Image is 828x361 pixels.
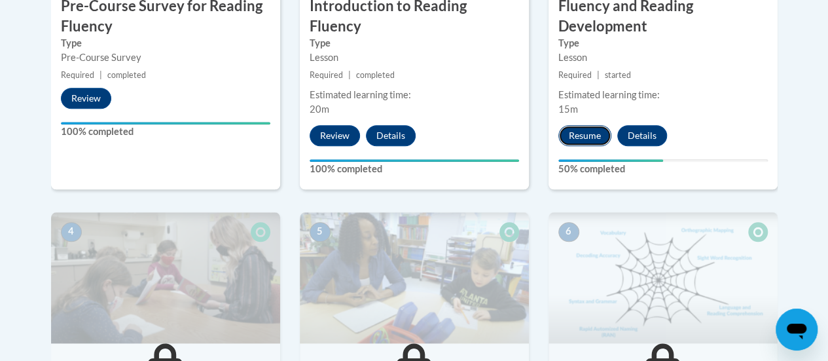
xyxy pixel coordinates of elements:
[107,70,146,80] span: completed
[549,212,778,343] img: Course Image
[776,309,818,351] iframe: Button to launch messaging window
[558,50,768,65] div: Lesson
[605,70,631,80] span: started
[310,50,519,65] div: Lesson
[558,222,579,242] span: 6
[99,70,102,80] span: |
[61,70,94,80] span: Required
[558,159,663,162] div: Your progress
[61,122,270,124] div: Your progress
[61,36,270,50] label: Type
[310,159,519,162] div: Your progress
[310,125,360,146] button: Review
[558,70,592,80] span: Required
[310,162,519,176] label: 100% completed
[356,70,395,80] span: completed
[366,125,416,146] button: Details
[300,212,529,343] img: Course Image
[61,50,270,65] div: Pre-Course Survey
[61,124,270,139] label: 100% completed
[51,212,280,343] img: Course Image
[61,222,82,242] span: 4
[348,70,351,80] span: |
[61,88,111,109] button: Review
[310,222,331,242] span: 5
[310,104,329,115] span: 20m
[558,125,611,146] button: Resume
[558,162,768,176] label: 50% completed
[597,70,600,80] span: |
[310,36,519,50] label: Type
[617,125,667,146] button: Details
[558,36,768,50] label: Type
[310,70,343,80] span: Required
[558,104,578,115] span: 15m
[310,88,519,102] div: Estimated learning time:
[558,88,768,102] div: Estimated learning time:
